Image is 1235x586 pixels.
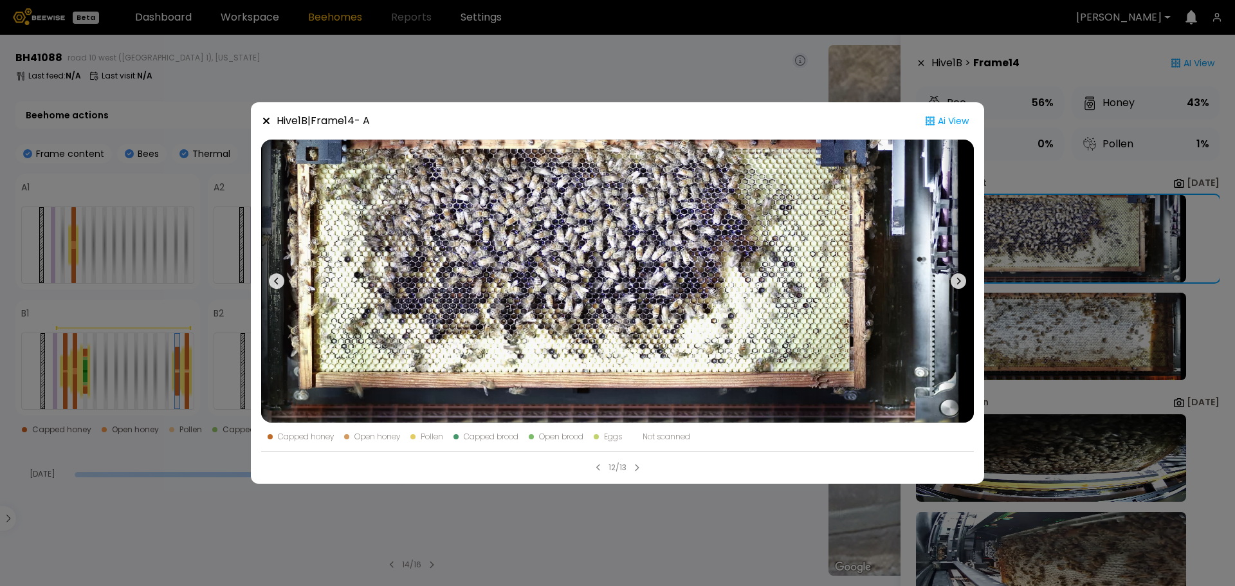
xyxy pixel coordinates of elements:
[539,433,583,441] div: Open brood
[277,113,370,129] div: Hive 1 B |
[608,462,627,473] div: 12/13
[920,113,974,129] div: Ai View
[464,433,518,441] div: Capped brood
[311,113,354,128] strong: Frame 14
[354,113,370,128] span: - A
[278,433,334,441] div: Capped honey
[421,433,443,441] div: Pollen
[643,433,690,441] div: Not scanned
[261,140,974,423] img: 20250827_103251-b-654.2-front-41088-ACXHAYCA.jpg
[354,433,400,441] div: Open honey
[604,433,622,441] div: Eggs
